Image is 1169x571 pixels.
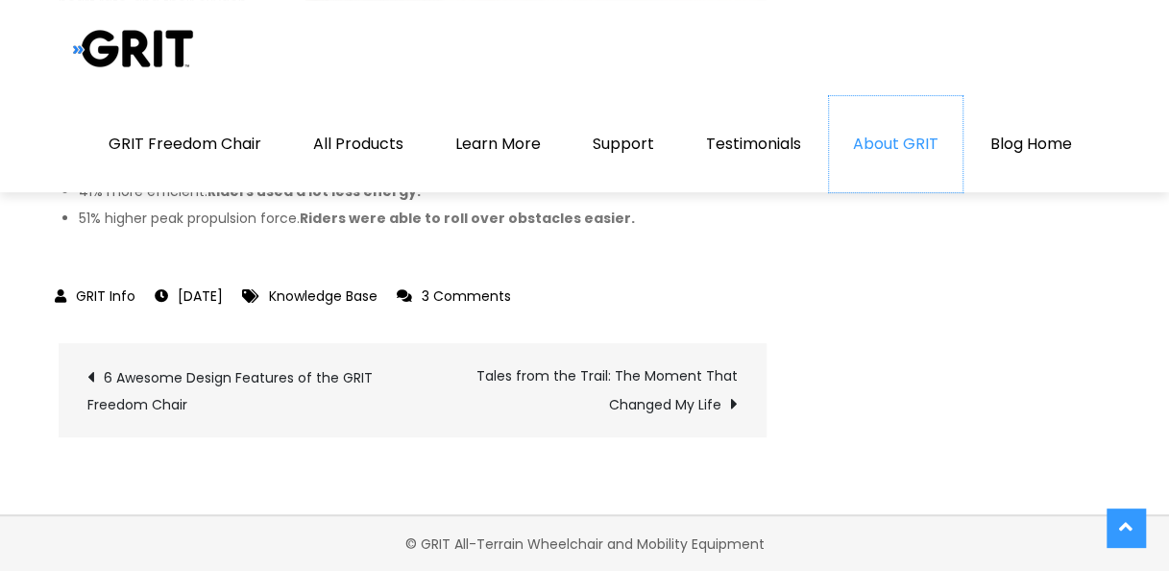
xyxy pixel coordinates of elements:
nav: Posts [59,343,767,437]
a: GRIT Freedom Chair [85,96,285,192]
a: Tales from the Trail: The Moment That Changed My Life [436,362,737,418]
a: Support [569,96,678,192]
a: Testimonials [682,96,825,192]
span: © GRIT All-Terrain Wheelchair and Mobility Equipment [73,531,1096,558]
li: 51% higher peak propulsion force. [79,205,767,232]
a: Blog Home [966,96,1096,192]
nav: Primary Menu [85,96,1096,192]
a: 6 Awesome Design Features of the GRIT Freedom Chair [87,362,388,418]
a: All Products [289,96,427,192]
a: Learn More [431,96,565,192]
img: Grit Blog [73,29,193,68]
a: [DATE] [155,286,223,306]
time: [DATE] [178,286,223,306]
a: 3 Comments [397,286,511,306]
a: Knowledge Base [269,286,377,306]
a: GRIT Info [55,286,135,306]
strong: Riders used a lot less energy. [207,182,421,201]
a: About GRIT [829,96,962,192]
strong: Riders were able to roll over obstacles easier. [300,209,635,228]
